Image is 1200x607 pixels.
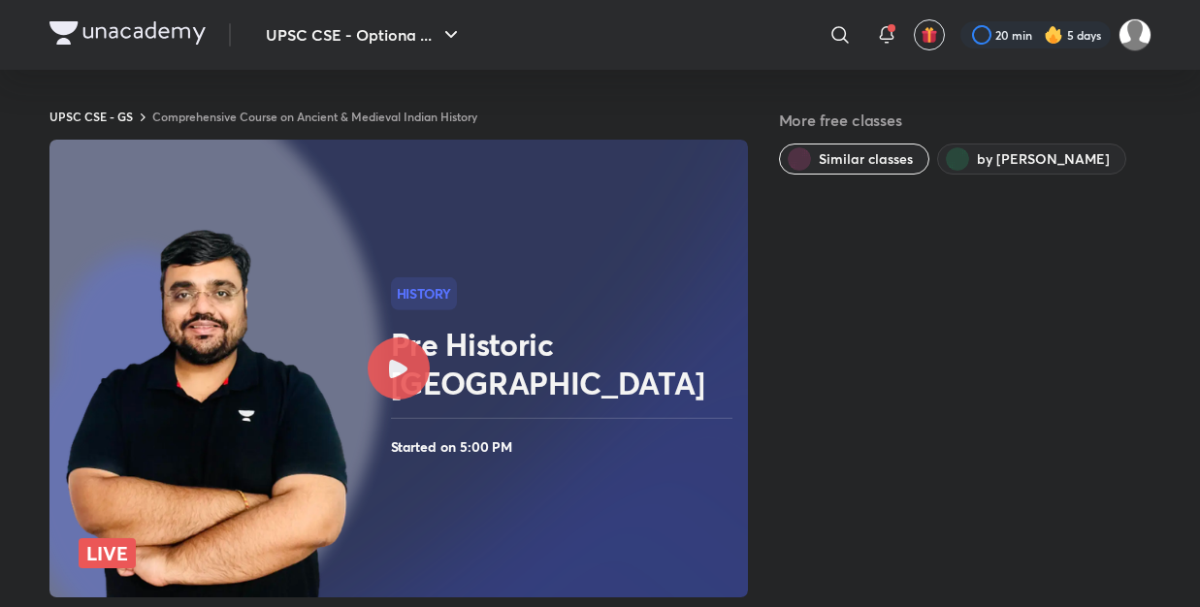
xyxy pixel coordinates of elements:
img: streak [1044,25,1063,45]
h4: Started on 5:00 PM [391,434,740,460]
img: avatar [921,26,938,44]
button: UPSC CSE - Optiona ... [254,16,474,54]
h2: Pre Historic [GEOGRAPHIC_DATA] [391,325,740,402]
a: Company Logo [49,21,206,49]
a: UPSC CSE - GS [49,109,133,124]
a: Comprehensive Course on Ancient & Medieval Indian History [152,109,477,124]
h5: More free classes [779,109,1151,132]
span: Similar classes [819,149,913,169]
img: Ayush Kumar [1119,18,1151,51]
button: by Pratik Nayak [937,144,1126,175]
button: Similar classes [779,144,929,175]
button: avatar [914,19,945,50]
span: by Pratik Nayak [977,149,1110,169]
img: Company Logo [49,21,206,45]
